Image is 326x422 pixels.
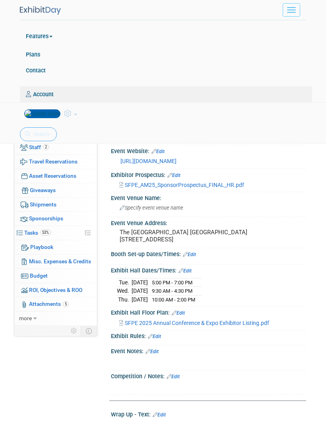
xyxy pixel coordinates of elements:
a: Edit [172,310,185,316]
a: Budget [14,269,97,283]
span: 5:00 PM - 7:00 PM [152,280,192,286]
a: SFPE 2025 Annual Conference & Expo Exhibitor Listing.pdf [119,320,269,326]
span: Tasks [24,229,51,236]
a: more [14,311,97,325]
a: Shipments [14,198,97,212]
div: Event Venue Address: [111,217,306,227]
a: ROI, Objectives & ROO [14,283,97,297]
img: ExhibitDay [20,6,61,15]
button: Menu [283,3,300,17]
td: Toggle Event Tabs [81,326,97,336]
a: Attachments5 [14,297,97,311]
a: Playbook [14,240,97,254]
a: Account [20,86,312,102]
span: Staff [29,144,49,150]
span: 9:30 AM - 4:30 PM [152,288,192,294]
div: Exhibit Hall Dates/Times: [111,264,306,275]
span: 53% [40,229,51,235]
div: Booth Set-up Dates/Times: [111,248,306,259]
div: Exhibitor Prospectus: [111,169,306,179]
td: Wed. [117,287,132,296]
span: Misc. Expenses & Credits [29,258,91,264]
span: Travel Reservations [29,158,78,165]
img: Jason Hale [24,109,60,118]
a: Features [20,27,312,47]
div: Exhibit Hall Floor Plan: [111,307,306,317]
div: Event Venue Name: [111,192,306,202]
span: SFPE 2025 Annual Conference & Expo Exhibitor Listing.pdf [125,320,269,326]
span: Attachments [29,301,69,307]
a: Edit [179,268,192,274]
a: Tasks53% [14,226,97,240]
a: Edit [148,334,161,339]
a: Edit [183,252,196,257]
a: Sponsorships [14,212,97,226]
a: Plans [20,47,312,62]
div: Exhibit Rules: [111,330,306,340]
span: Playbook [30,244,53,250]
span: Specify event venue name [120,205,183,211]
a: Asset Reservations [14,169,97,183]
a: Edit [153,412,166,418]
span: Search [31,131,49,137]
a: Search [20,127,57,141]
span: Asset Reservations [29,173,76,179]
a: Edit [167,173,180,178]
a: Travel Reservations [14,155,97,169]
a: SFPE_AM25_SponsorProspectus_FINAL_HR.pdf [119,182,244,188]
span: 5 [63,301,69,307]
div: Competition / Notes: [111,370,306,381]
a: Edit [167,374,180,379]
a: Staff2 [14,140,97,154]
td: [DATE] [132,295,148,303]
span: more [19,315,32,321]
td: [DATE] [132,287,148,296]
pre: The [GEOGRAPHIC_DATA] [GEOGRAPHIC_DATA] [STREET_ADDRESS] [120,229,297,243]
span: 10:00 AM - 2:00 PM [152,297,195,303]
a: Misc. Expenses & Credits [14,255,97,268]
td: [DATE] [132,278,148,287]
span: Sponsorships [29,215,63,222]
a: Edit [151,149,165,154]
td: Tue. [117,278,132,287]
span: Budget [30,272,48,279]
span: SFPE_AM25_SponsorProspectus_FINAL_HR.pdf [125,182,244,188]
a: [URL][DOMAIN_NAME] [120,158,177,164]
span: ROI, Objectives & ROO [29,287,82,293]
a: Contact [20,62,312,78]
div: Event Website: [111,145,306,156]
td: Thu. [117,295,132,303]
div: Wrap Up - Text: [111,408,306,419]
a: Giveaways [14,183,97,197]
div: Event Notes: [111,345,306,356]
td: Personalize Event Tab Strip [67,326,81,336]
a: Edit [146,349,159,354]
span: Giveaways [30,187,56,193]
span: Shipments [30,201,56,208]
span: 2 [43,144,49,150]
